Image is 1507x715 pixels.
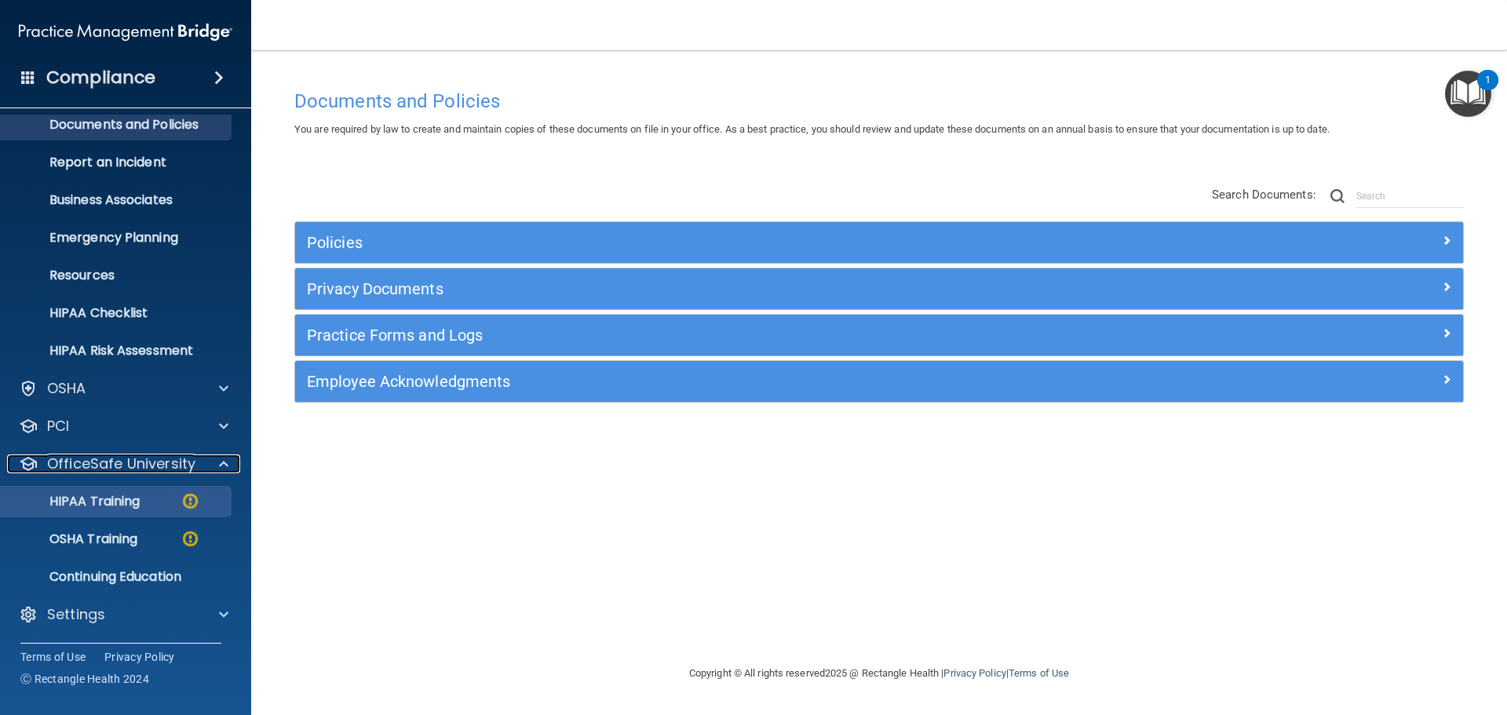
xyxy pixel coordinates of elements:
[10,305,224,321] p: HIPAA Checklist
[1485,80,1491,100] div: 1
[1212,188,1316,202] span: Search Documents:
[47,379,86,398] p: OSHA
[1445,71,1491,117] button: Open Resource Center, 1 new notification
[10,569,224,585] p: Continuing Education
[47,417,69,436] p: PCI
[104,649,175,665] a: Privacy Policy
[19,454,228,473] a: OfficeSafe University
[307,326,1159,344] h5: Practice Forms and Logs
[10,343,224,359] p: HIPAA Risk Assessment
[19,605,228,624] a: Settings
[10,531,137,547] p: OSHA Training
[593,648,1166,699] div: Copyright © All rights reserved 2025 @ Rectangle Health | |
[10,268,224,283] p: Resources
[307,230,1451,255] a: Policies
[1330,189,1345,203] img: ic-search.3b580494.png
[46,67,155,89] h4: Compliance
[10,230,224,246] p: Emergency Planning
[294,123,1330,135] span: You are required by law to create and maintain copies of these documents on file in your office. ...
[10,155,224,170] p: Report an Incident
[47,454,195,473] p: OfficeSafe University
[10,117,224,133] p: Documents and Policies
[307,323,1451,348] a: Practice Forms and Logs
[1009,667,1069,679] a: Terms of Use
[19,379,228,398] a: OSHA
[181,491,200,511] img: warning-circle.0cc9ac19.png
[20,671,149,687] span: Ⓒ Rectangle Health 2024
[1235,604,1488,666] iframe: Drift Widget Chat Controller
[10,192,224,208] p: Business Associates
[307,234,1159,251] h5: Policies
[19,16,232,48] img: PMB logo
[19,417,228,436] a: PCI
[10,494,140,509] p: HIPAA Training
[307,276,1451,301] a: Privacy Documents
[307,280,1159,297] h5: Privacy Documents
[1356,184,1464,208] input: Search
[307,369,1451,394] a: Employee Acknowledgments
[47,605,105,624] p: Settings
[20,649,86,665] a: Terms of Use
[307,373,1159,390] h5: Employee Acknowledgments
[181,529,200,549] img: warning-circle.0cc9ac19.png
[943,667,1005,679] a: Privacy Policy
[294,91,1464,111] h4: Documents and Policies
